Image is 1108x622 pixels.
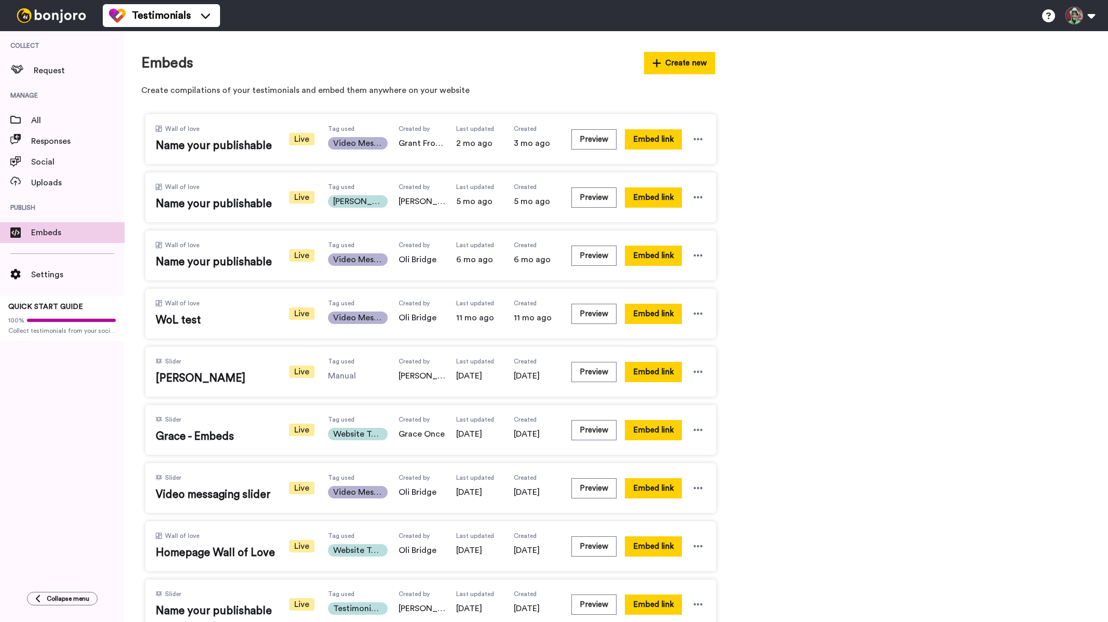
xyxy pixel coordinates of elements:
span: [DATE] [514,370,560,382]
span: Nicolas Kern test wall [328,195,388,208]
button: Preview [571,536,617,557]
span: Wall of love [165,183,199,191]
span: Created [514,125,560,133]
span: Tag used [328,183,362,191]
span: Website Testimonial Wall of Love [328,428,388,440]
span: 2 mo ago [456,137,503,150]
span: Slider [165,357,181,366]
span: Collapse menu [47,594,89,603]
span: Created by [399,357,445,366]
span: Wall of love [165,299,199,307]
span: 11 mo ago [456,312,503,324]
span: All [31,114,125,127]
span: [DATE] [456,544,503,557]
span: [DATE] [456,486,503,498]
span: Created by [399,299,445,307]
button: Embed link [625,187,682,208]
span: [DATE] [456,370,503,382]
span: [PERSON_NAME] [156,371,275,386]
span: [DATE] [514,428,560,440]
span: Created by [399,474,445,482]
span: Tag used [328,125,362,133]
span: 6 mo ago [514,253,560,266]
span: Live [289,424,314,436]
button: Embed link [625,420,682,440]
span: Homepage Wall of Love [156,545,275,561]
span: Video Messaging WoL [328,253,388,266]
span: Oli Bridge [399,312,445,324]
span: QUICK START GUIDE [8,303,83,310]
button: Embed link [625,536,682,557]
span: Name your publishable [156,254,275,270]
span: Request [34,64,125,77]
span: [PERSON_NAME] [399,195,445,208]
button: Embed link [625,362,682,382]
button: Preview [571,304,617,324]
span: Created by [399,183,445,191]
span: Last updated [456,183,503,191]
span: Tag used [328,532,362,540]
span: 5 mo ago [514,195,560,208]
span: Wall of love [165,241,199,249]
button: Preview [571,478,617,498]
span: Website Testimonial Wall of Love [328,544,388,557]
span: Responses [31,135,125,147]
span: [PERSON_NAME] [399,602,445,615]
button: Embed link [625,594,682,615]
span: Name your publishable [156,603,275,619]
span: Created [514,532,560,540]
span: Tag used [328,241,362,249]
button: Preview [571,362,617,382]
span: Grace Once [399,428,445,440]
span: Created [514,474,560,482]
span: 100% [8,316,24,324]
span: Live [289,191,314,204]
span: Last updated [456,590,503,598]
span: Last updated [456,532,503,540]
button: Preview [571,129,617,150]
span: Created [514,590,560,598]
span: 6 mo ago [456,253,503,266]
span: Video Messaging WoL [328,137,388,150]
span: Last updated [456,415,503,424]
span: Created by [399,590,445,598]
button: Embed link [625,129,682,150]
span: Last updated [456,474,503,482]
span: Video Messaging WoL [328,312,388,324]
span: Slider [165,474,181,482]
span: Wall of love [165,532,199,540]
span: Created [514,299,560,307]
span: Slider [165,590,181,598]
span: Wall of love [165,125,199,133]
span: Created by [399,415,445,424]
span: Created [514,357,560,366]
span: Live [289,598,314,611]
span: Live [289,307,314,320]
span: 3 mo ago [514,137,560,150]
span: Tag used [328,474,362,482]
span: Name your publishable [156,138,275,154]
span: Tag used [328,299,362,307]
span: Live [289,540,314,552]
span: Video Messaging WoL [328,486,388,498]
button: Collapse menu [27,592,98,605]
span: Created [514,183,560,191]
span: [DATE] [514,602,560,615]
button: Embed link [625,304,682,324]
span: Created by [399,241,445,249]
span: Settings [31,268,125,281]
button: Preview [571,246,617,266]
span: Embeds [31,226,125,239]
span: Testimonial on site [328,602,388,615]
span: [DATE] [514,486,560,498]
span: Tag used [328,590,362,598]
span: Name your publishable [156,196,275,212]
span: Oli Bridge [399,486,445,498]
span: Tag used [328,415,362,424]
span: Created [514,415,560,424]
span: Testimonials [132,8,191,23]
span: Video messaging slider [156,487,275,503]
span: [DATE] [456,428,503,440]
img: bj-logo-header-white.svg [12,8,90,23]
span: Live [289,366,314,378]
